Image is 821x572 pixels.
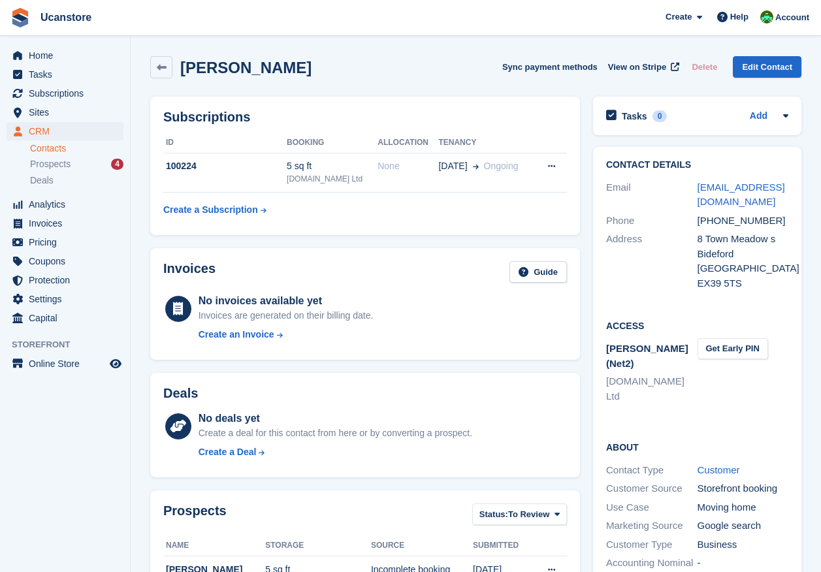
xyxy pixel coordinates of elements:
[750,109,767,124] a: Add
[287,159,378,173] div: 5 sq ft
[199,445,472,459] a: Create a Deal
[199,411,472,426] div: No deals yet
[606,481,698,496] div: Customer Source
[733,56,801,78] a: Edit Contact
[7,233,123,251] a: menu
[29,84,107,103] span: Subscriptions
[438,159,467,173] span: [DATE]
[199,328,274,342] div: Create an Invoice
[163,110,567,125] h2: Subscriptions
[163,535,265,556] th: Name
[371,535,473,556] th: Source
[7,309,123,327] a: menu
[606,180,698,210] div: Email
[730,10,749,24] span: Help
[7,214,123,232] a: menu
[608,61,666,74] span: View on Stripe
[287,133,378,153] th: Booking
[438,133,534,153] th: Tenancy
[30,174,54,187] span: Deals
[7,122,123,140] a: menu
[29,290,107,308] span: Settings
[606,214,698,229] div: Phone
[509,261,567,283] a: Guide
[698,232,789,247] div: 8 Town Meadow s
[29,271,107,289] span: Protection
[698,214,789,229] div: [PHONE_NUMBER]
[29,252,107,270] span: Coupons
[606,463,698,478] div: Contact Type
[12,338,130,351] span: Storefront
[698,182,785,208] a: [EMAIL_ADDRESS][DOMAIN_NAME]
[199,328,374,342] a: Create an Invoice
[472,503,567,525] button: Status: To Review
[479,508,508,521] span: Status:
[30,174,123,187] a: Deals
[698,261,789,276] div: [GEOGRAPHIC_DATA]
[502,56,598,78] button: Sync payment methods
[29,214,107,232] span: Invoices
[698,500,789,515] div: Moving home
[606,440,788,453] h2: About
[378,159,438,173] div: None
[35,7,97,28] a: Ucanstore
[698,481,789,496] div: Storefront booking
[7,355,123,373] a: menu
[10,8,30,27] img: stora-icon-8386f47178a22dfd0bd8f6a31ec36ba5ce8667c1dd55bd0f319d3a0aa187defe.svg
[199,426,472,440] div: Create a deal for this contact from here or by converting a prospect.
[473,535,532,556] th: Submitted
[199,445,257,459] div: Create a Deal
[163,203,258,217] div: Create a Subscription
[163,133,287,153] th: ID
[265,535,371,556] th: Storage
[775,11,809,24] span: Account
[180,59,312,76] h2: [PERSON_NAME]
[30,157,123,171] a: Prospects 4
[7,103,123,121] a: menu
[698,276,789,291] div: EX39 5TS
[29,355,107,373] span: Online Store
[484,161,519,171] span: Ongoing
[508,508,549,521] span: To Review
[29,233,107,251] span: Pricing
[603,56,682,78] a: View on Stripe
[29,122,107,140] span: CRM
[606,319,788,332] h2: Access
[163,386,198,401] h2: Deals
[606,343,688,369] span: [PERSON_NAME] (Net2)
[163,503,227,528] h2: Prospects
[698,338,768,360] button: Get Early PIN
[163,261,216,283] h2: Invoices
[29,65,107,84] span: Tasks
[698,518,789,533] div: Google search
[163,198,266,222] a: Create a Subscription
[7,252,123,270] a: menu
[622,110,647,122] h2: Tasks
[7,271,123,289] a: menu
[7,84,123,103] a: menu
[606,374,698,404] li: [DOMAIN_NAME] Ltd
[652,110,668,122] div: 0
[7,65,123,84] a: menu
[378,133,438,153] th: Allocation
[163,159,287,173] div: 100224
[606,160,788,170] h2: Contact Details
[29,46,107,65] span: Home
[666,10,692,24] span: Create
[606,500,698,515] div: Use Case
[199,309,374,323] div: Invoices are generated on their billing date.
[287,173,378,185] div: [DOMAIN_NAME] Ltd
[30,142,123,155] a: Contacts
[698,247,789,262] div: Bideford
[29,103,107,121] span: Sites
[760,10,773,24] img: Leanne Tythcott
[30,158,71,170] span: Prospects
[7,290,123,308] a: menu
[686,56,722,78] button: Delete
[698,537,789,552] div: Business
[29,309,107,327] span: Capital
[7,195,123,214] a: menu
[29,195,107,214] span: Analytics
[199,293,374,309] div: No invoices available yet
[606,232,698,291] div: Address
